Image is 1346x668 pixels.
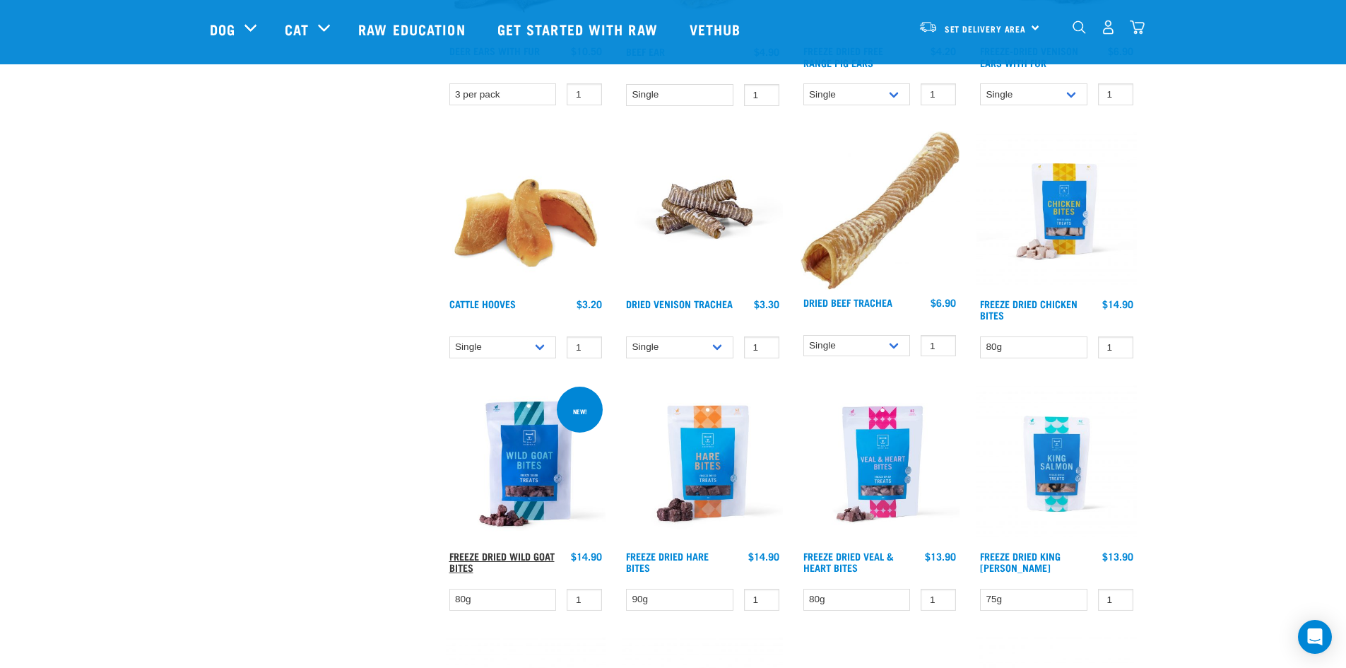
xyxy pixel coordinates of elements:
[921,589,956,611] input: 1
[449,301,516,306] a: Cattle Hooves
[344,1,483,57] a: Raw Education
[567,401,594,422] div: new!
[1098,83,1133,105] input: 1
[800,131,960,290] img: Trachea
[754,298,779,310] div: $3.30
[1102,551,1133,562] div: $13.90
[980,553,1061,570] a: Freeze Dried King [PERSON_NAME]
[622,131,783,292] img: Stack of treats for pets including venison trachea
[577,298,602,310] div: $3.20
[800,384,960,544] img: Raw Essentials Freeze Dried Veal & Heart Bites Treats
[449,553,555,570] a: Freeze Dried Wild Goat Bites
[1098,336,1133,358] input: 1
[1102,298,1133,310] div: $14.90
[945,26,1027,31] span: Set Delivery Area
[980,301,1078,317] a: Freeze Dried Chicken Bites
[285,18,309,40] a: Cat
[803,553,894,570] a: Freeze Dried Veal & Heart Bites
[626,301,733,306] a: Dried Venison Trachea
[1073,20,1086,34] img: home-icon-1@2x.png
[919,20,938,33] img: van-moving.png
[744,336,779,358] input: 1
[571,551,602,562] div: $14.90
[210,18,235,40] a: Dog
[483,1,675,57] a: Get started with Raw
[1098,589,1133,611] input: 1
[622,384,783,544] img: Raw Essentials Freeze Dried Hare Bites
[1130,20,1145,35] img: home-icon@2x.png
[925,551,956,562] div: $13.90
[748,551,779,562] div: $14.90
[976,384,1137,544] img: RE Product Shoot 2023 Nov8584
[921,83,956,105] input: 1
[446,384,606,544] img: Raw Essentials Freeze Dried Wild Goat Bites PetTreats Product Shot
[744,589,779,611] input: 1
[803,48,883,64] a: Freeze Dried Free Range Pig Ears
[976,131,1137,292] img: RE Product Shoot 2023 Nov8581
[1298,620,1332,654] div: Open Intercom Messenger
[980,48,1078,64] a: Freeze-Dried Venison Ears with Fur
[803,300,892,305] a: Dried Beef Trachea
[931,297,956,308] div: $6.90
[744,84,779,106] input: 1
[921,335,956,357] input: 1
[675,1,759,57] a: Vethub
[446,131,606,292] img: Pile Of Cattle Hooves Treats For Dogs
[567,83,602,105] input: 1
[626,553,709,570] a: Freeze Dried Hare Bites
[567,589,602,611] input: 1
[567,336,602,358] input: 1
[1101,20,1116,35] img: user.png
